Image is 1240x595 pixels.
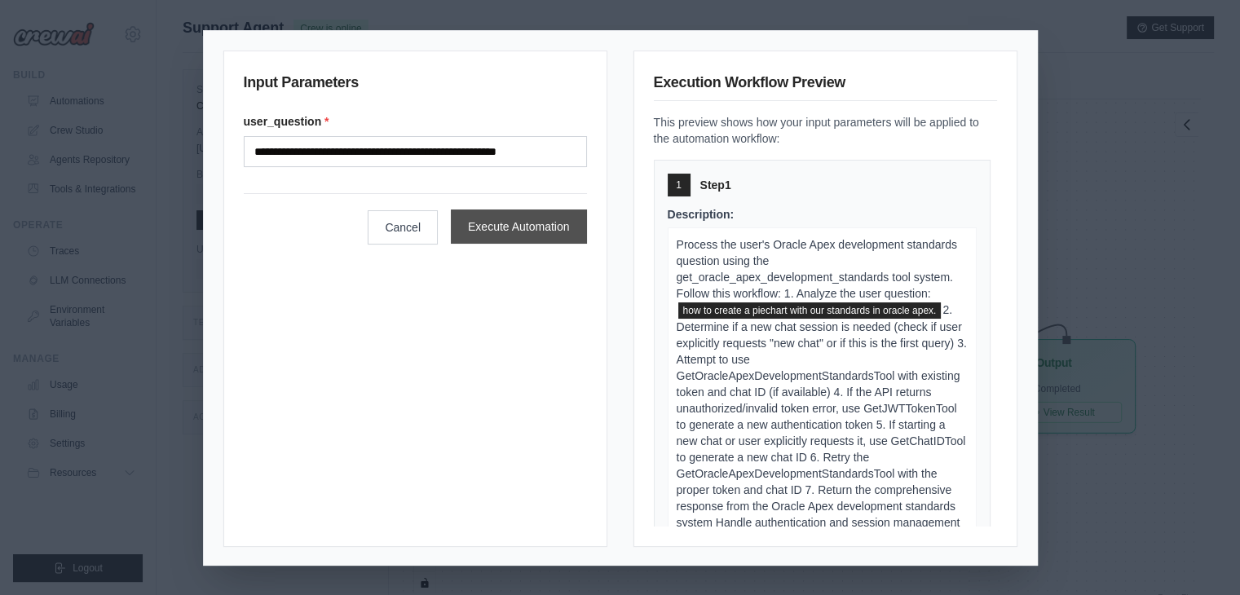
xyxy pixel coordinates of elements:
[654,71,997,101] h3: Execution Workflow Preview
[244,113,587,130] label: user_question
[244,71,587,100] h3: Input Parameters
[654,114,997,147] p: This preview shows how your input parameters will be applied to the automation workflow:
[1158,517,1240,595] iframe: Chat Widget
[676,178,682,192] span: 1
[668,208,735,221] span: Description:
[368,210,438,245] button: Cancel
[678,302,942,319] span: user_question
[451,209,587,244] button: Execute Automation
[700,177,731,193] span: Step 1
[677,238,957,300] span: Process the user's Oracle Apex development standards question using the get_oracle_apex_developme...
